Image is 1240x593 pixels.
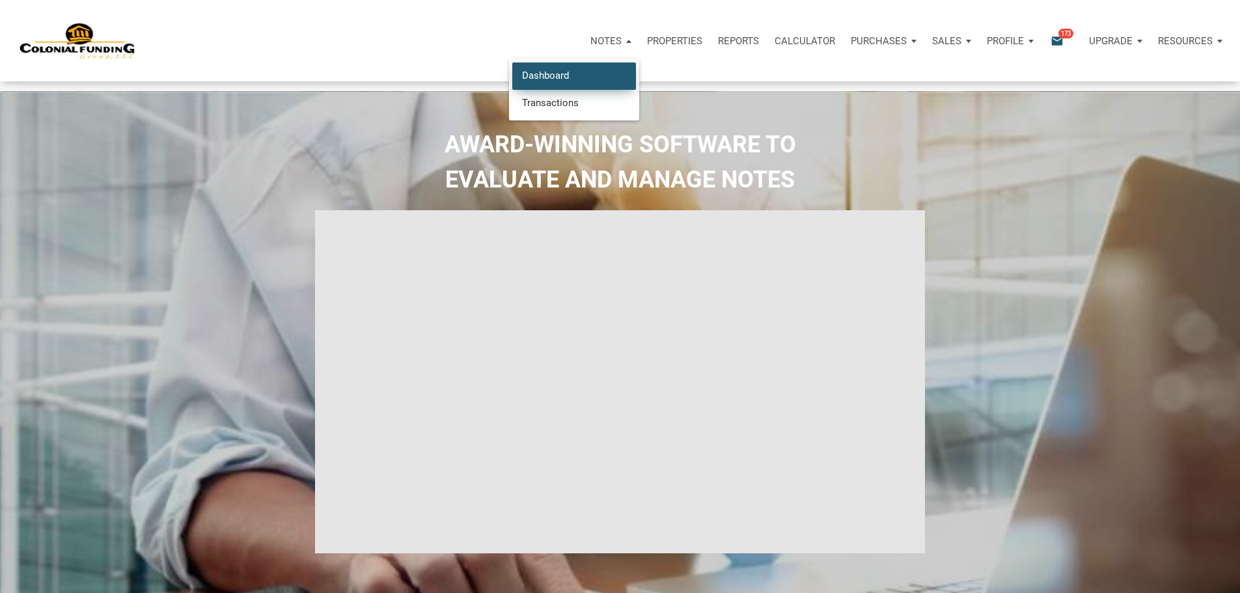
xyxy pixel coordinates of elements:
[639,21,710,61] a: Properties
[1089,35,1133,47] p: Upgrade
[843,21,924,61] button: Purchases
[767,21,843,61] a: Calculator
[1049,33,1065,48] i: email
[590,35,622,47] p: Notes
[1081,21,1150,61] button: Upgrade
[10,127,1230,197] h2: AWARD-WINNING SOFTWARE TO EVALUATE AND MANAGE NOTES
[1158,35,1213,47] p: Resources
[512,89,636,116] a: Transactions
[583,21,639,61] button: Notes
[775,35,835,47] p: Calculator
[1058,28,1073,38] span: 173
[512,62,636,89] a: Dashboard
[647,35,702,47] p: Properties
[932,35,961,47] p: Sales
[1150,21,1230,61] button: Resources
[851,35,907,47] p: Purchases
[315,210,926,553] iframe: NoteUnlimited
[987,35,1024,47] p: Profile
[710,21,767,61] button: Reports
[979,21,1041,61] button: Profile
[583,21,639,61] a: Notes DashboardTransactions
[718,35,759,47] p: Reports
[1041,21,1081,61] button: email173
[924,21,979,61] button: Sales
